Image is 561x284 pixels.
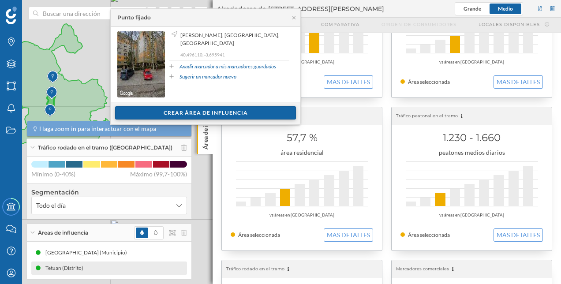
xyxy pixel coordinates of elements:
[6,7,17,24] img: Geoblink Logo
[231,58,373,67] div: vs áreas en [GEOGRAPHIC_DATA]
[39,124,156,133] span: Haga zoom in para interactuar con el mapa
[31,188,187,197] h4: Segmentación
[45,264,88,273] div: Tetuan (Distrito)
[400,211,543,220] div: vs áreas en [GEOGRAPHIC_DATA]
[321,21,359,28] span: Comparativa
[38,144,172,152] span: Tráfico rodado en el tramo ([GEOGRAPHIC_DATA])
[222,260,382,278] div: Tráfico rodado en el tramo
[494,75,543,89] button: MAS DETALLES
[400,58,543,67] div: vs áreas en [GEOGRAPHIC_DATA]
[408,232,450,238] span: Área seleccionada
[231,129,373,146] h1: 57,7 %
[117,14,151,22] div: Punto fijado
[392,260,552,278] div: Marcadores comerciales
[201,96,210,149] p: Área de influencia
[47,68,58,86] img: Marker
[180,52,289,58] p: 40,496110, -3,695941
[400,129,543,146] h1: 1.230 - 1.660
[46,84,57,102] img: Marker
[238,232,280,238] span: Área seleccionada
[324,75,373,89] button: MAS DETALLES
[231,211,373,220] div: vs áreas en [GEOGRAPHIC_DATA]
[464,5,481,12] span: Grande
[324,228,373,242] button: MAS DETALLES
[400,148,543,157] div: peatones medios diarios
[18,6,49,14] span: Soporte
[498,5,513,12] span: Medio
[231,148,373,157] div: área residencial
[180,31,287,47] span: [PERSON_NAME], [GEOGRAPHIC_DATA], [GEOGRAPHIC_DATA]
[117,31,165,97] img: streetview
[381,21,456,28] span: Origen de consumidores
[45,248,131,257] div: [GEOGRAPHIC_DATA] (Municipio)
[38,229,88,237] span: Áreas de influencia
[392,107,552,125] div: Tráfico peatonal en el tramo
[408,78,450,85] span: Área seleccionada
[222,107,382,125] div: Porcentaje de área residencial
[180,73,236,81] a: Sugerir un marcador nuevo
[130,170,187,179] span: Máximo (99,7-100%)
[217,4,384,13] span: Alrededores de [STREET_ADDRESS][PERSON_NAME]
[31,170,75,179] span: Mínimo (0-40%)
[180,63,276,71] a: Añadir marcador a mis marcadores guardados
[36,201,66,210] span: Todo el día
[45,102,56,120] img: Marker
[494,228,543,242] button: MAS DETALLES
[479,21,540,28] span: Locales disponibles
